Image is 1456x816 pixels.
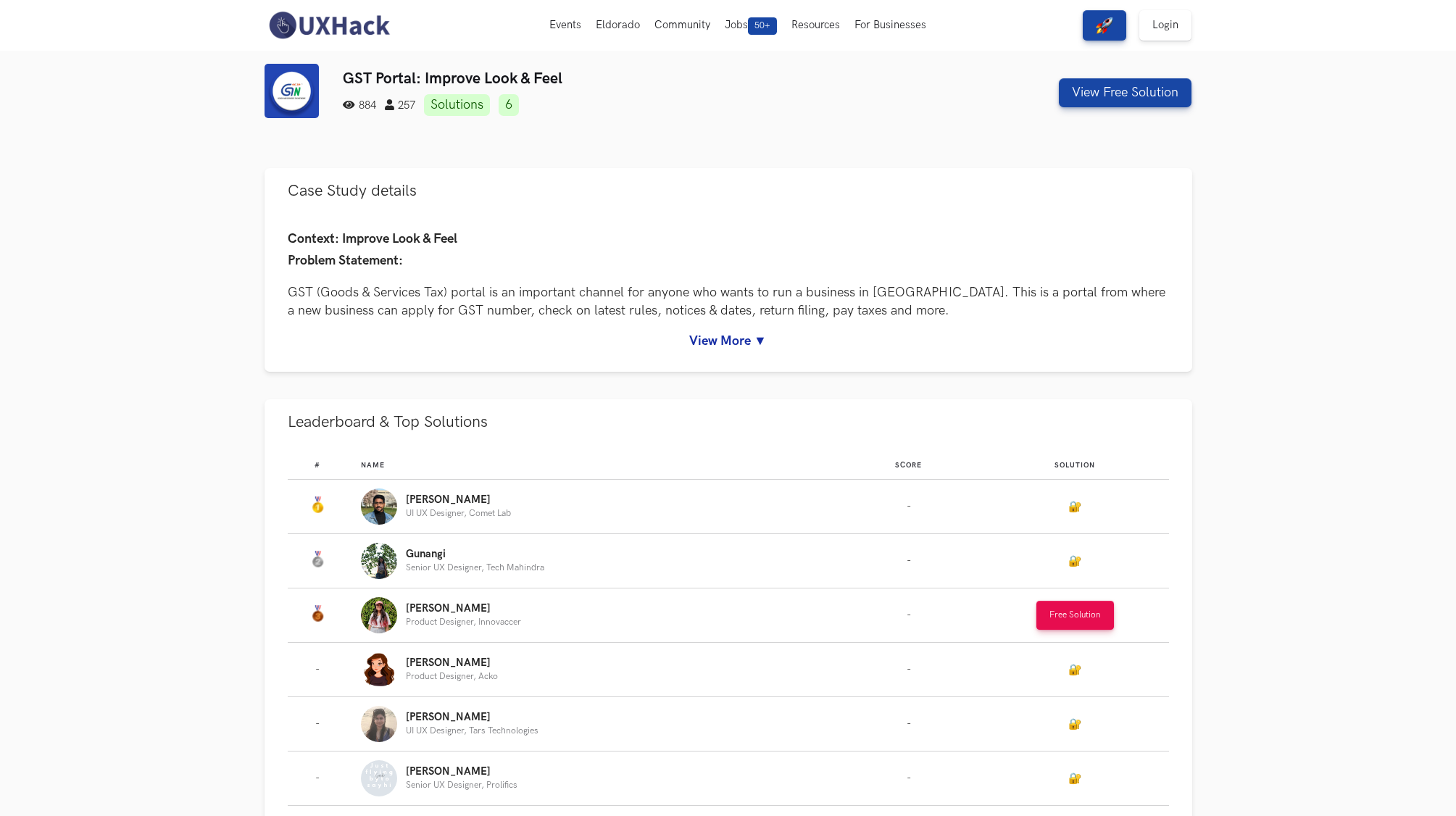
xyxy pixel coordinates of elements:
[265,214,1192,372] div: Case Study details
[406,603,521,615] p: [PERSON_NAME]
[288,643,362,697] td: -
[265,168,1192,214] button: Case Study details
[288,253,403,268] span: Problem Statement:
[1054,461,1095,470] span: Solution
[1068,664,1081,676] a: 🔐
[1036,601,1114,630] button: Free Solution
[406,509,511,518] p: UI UX Designer, Comet Lab
[836,534,981,588] td: -
[288,449,1169,806] table: Leaderboard
[343,99,376,112] span: 884
[836,697,981,752] td: -
[309,551,326,568] img: Silver Medal
[361,706,397,742] img: Profile photo
[288,181,417,201] span: Case Study details
[361,543,397,579] img: Profile photo
[361,597,397,633] img: Profile photo
[406,780,517,790] p: Senior UX Designer, Prolifics
[836,752,981,806] td: -
[288,333,1169,349] a: View More ▼
[288,412,488,432] span: Leaderboard & Top Solutions
[1096,17,1113,34] img: rocket
[385,99,415,112] span: 257
[343,70,957,88] h3: GST Portal: Improve Look & Feel
[836,643,981,697] td: -
[265,399,1192,445] button: Leaderboard & Top Solutions
[836,588,981,643] td: -
[288,232,1169,247] h4: Context: Improve Look & Feel
[315,461,320,470] span: #
[288,697,362,752] td: -
[406,726,538,736] p: UI UX Designer, Tars Technologies
[748,17,777,35] span: 50+
[836,480,981,534] td: -
[1068,555,1081,567] a: 🔐
[288,752,362,806] td: -
[1139,10,1191,41] a: Login
[406,563,544,573] p: Senior UX Designer, Tech Mahindra
[406,617,521,627] p: Product Designer, Innovaccer
[265,64,319,118] img: GST Portal logo
[406,672,498,681] p: Product Designer, Acko
[406,657,498,669] p: [PERSON_NAME]
[406,712,538,723] p: [PERSON_NAME]
[406,549,544,560] p: Gunangi
[1068,718,1081,730] a: 🔐
[361,461,385,470] span: Name
[309,605,326,623] img: Bronze Medal
[309,496,326,514] img: Gold Medal
[406,766,517,778] p: [PERSON_NAME]
[406,494,511,506] p: [PERSON_NAME]
[1068,501,1081,513] a: 🔐
[265,10,394,41] img: UXHack-logo.png
[895,461,922,470] span: Score
[361,760,397,796] img: Profile photo
[288,283,1169,320] p: GST (Goods & Services Tax) portal is an important channel for anyone who wants to run a business ...
[361,651,397,688] img: Profile photo
[1068,773,1081,785] a: 🔐
[499,94,519,116] a: 6
[1059,78,1191,107] button: View Free Solution
[424,94,490,116] a: Solutions
[361,488,397,525] img: Profile photo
